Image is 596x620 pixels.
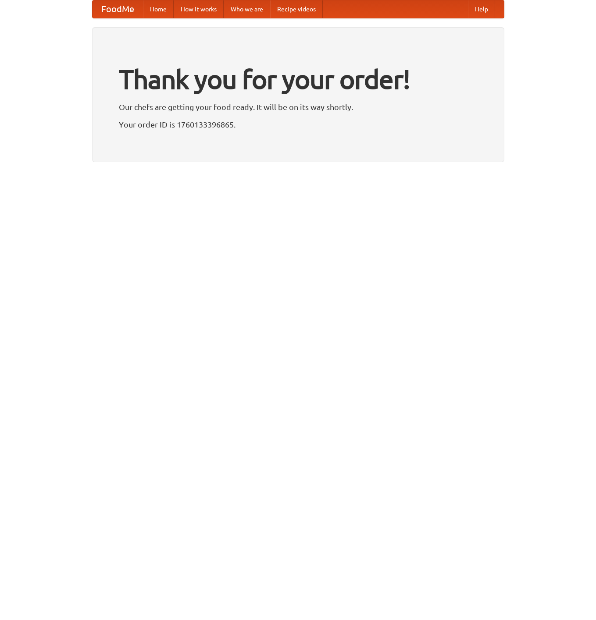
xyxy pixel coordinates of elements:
a: How it works [174,0,224,18]
p: Your order ID is 1760133396865. [119,118,478,131]
a: Help [468,0,495,18]
a: Who we are [224,0,270,18]
p: Our chefs are getting your food ready. It will be on its way shortly. [119,100,478,113]
a: Recipe videos [270,0,323,18]
h1: Thank you for your order! [119,58,478,100]
a: FoodMe [93,0,143,18]
a: Home [143,0,174,18]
